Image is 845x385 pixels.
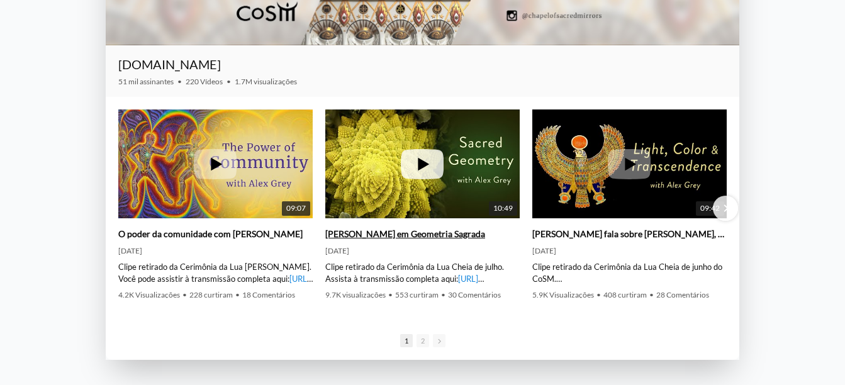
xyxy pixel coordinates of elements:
[186,77,223,86] span: 220 Vídeos
[603,290,647,299] span: 408 curtiram
[596,290,601,299] span: •
[118,246,313,256] div: [DATE]
[118,228,303,240] a: O poder da comunidade com [PERSON_NAME]
[118,109,313,218] a: O poder da comunidade com Alex Grey 09:07
[532,261,727,284] div: Clipe retirado da Cerimônia da Lua Cheia de junho do CoSM. Assista à transmissão completa aqui: |...
[325,290,386,299] span: 9.7K visualizações
[532,290,594,299] span: 5.9K Visualizações
[325,228,485,240] a: [PERSON_NAME] em Geometria Sagrada
[282,201,310,216] span: 09:07
[118,261,313,284] div: Clipe retirado da Cerimônia da Lua [PERSON_NAME]. Você pode assistir à transmissão completa aqui:...
[189,290,233,299] span: 228 curtiram
[532,246,727,256] div: [DATE]
[182,290,187,299] span: •
[235,77,297,86] span: 1.7M visualizações
[118,91,313,237] img: O poder da comunidade com Alex Grey
[441,290,445,299] span: •
[395,290,439,299] span: 553 curtiram
[489,201,517,216] span: 10:49
[651,62,727,77] iframe: Subscribe to CoSM.TV on YouTube
[235,290,240,299] span: •
[242,290,295,299] span: 18 Comentários
[118,57,221,72] a: [DOMAIN_NAME]
[325,109,520,218] a: Alex Grey em Geometria Sagrada 10:49
[532,91,727,237] img: Alex Grey fala sobre luz, cor e transcendência
[649,290,654,299] span: •
[532,109,727,218] a: Alex Grey fala sobre luz, cor e transcendência 09:42
[325,91,520,237] img: Alex Grey em Geometria Sagrada
[177,77,182,86] span: •
[325,261,520,284] div: Clipe retirado da Cerimônia da Lua Cheia de julho. Assista à transmissão completa aqui: | [PERSON...
[118,290,180,299] span: 4.2K Visualizações
[656,290,709,299] span: 28 Comentários
[227,77,231,86] span: •
[325,246,520,256] div: [DATE]
[448,290,501,299] span: 30 Comentários
[400,334,413,347] span: 1
[532,228,727,240] a: [PERSON_NAME] fala sobre [PERSON_NAME], cor e transcendência
[118,77,174,86] span: 51 mil assinantes
[388,290,393,299] span: •
[417,334,429,347] span: 2
[696,201,724,216] span: 09:42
